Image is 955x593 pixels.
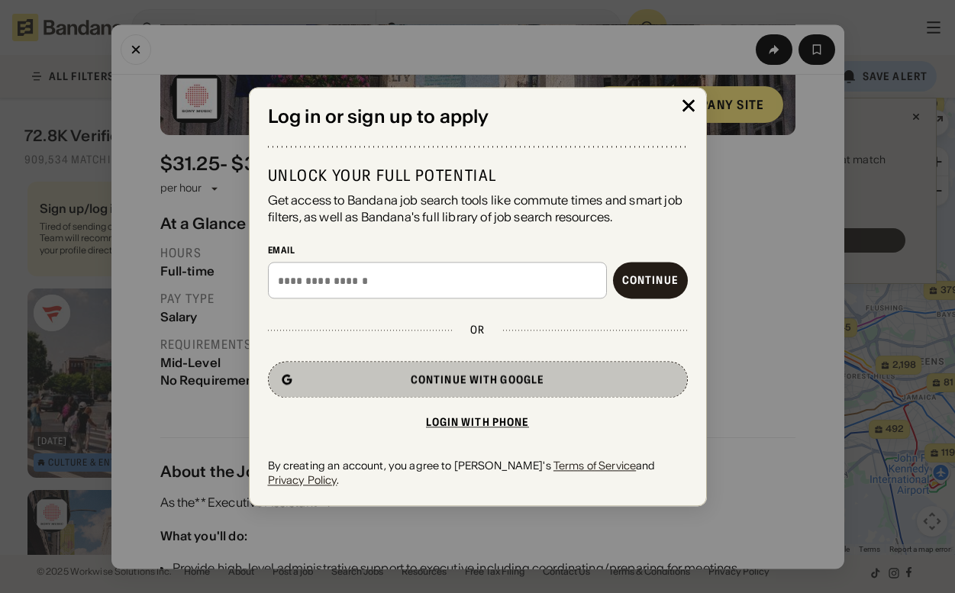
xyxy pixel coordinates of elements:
[622,276,679,286] div: Continue
[268,459,688,487] div: By creating an account, you agree to [PERSON_NAME]'s and .
[268,192,688,226] div: Get access to Bandana job search tools like commute times and smart job filters, as well as Banda...
[553,459,636,473] a: Terms of Service
[411,375,544,385] div: Continue with Google
[470,324,485,337] div: or
[268,473,337,487] a: Privacy Policy
[268,106,688,128] div: Log in or sign up to apply
[426,417,530,428] div: Login with phone
[268,244,688,256] div: Email
[268,166,688,185] div: Unlock your full potential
